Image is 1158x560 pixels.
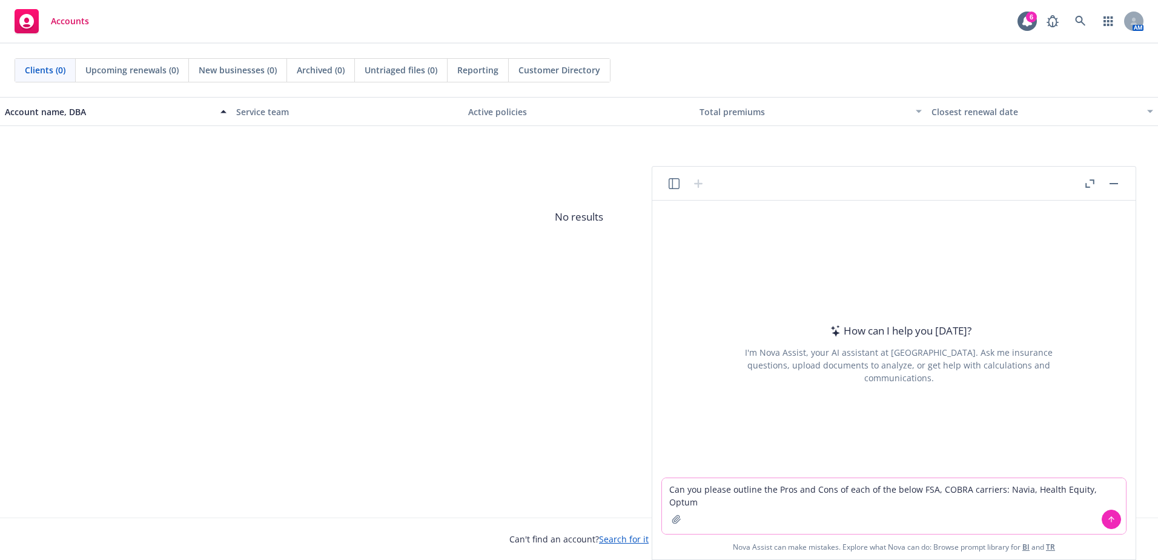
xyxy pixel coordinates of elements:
span: Accounts [51,16,89,26]
a: Switch app [1096,9,1120,33]
span: Upcoming renewals (0) [85,64,179,76]
div: Closest renewal date [931,105,1140,118]
span: Nova Assist can make mistakes. Explore what Nova can do: Browse prompt library for and [733,535,1055,559]
button: Service team [231,97,463,126]
div: Active policies [468,105,690,118]
a: TR [1046,542,1055,552]
div: How can I help you [DATE]? [827,323,971,339]
div: Total premiums [700,105,908,118]
span: New businesses (0) [199,64,277,76]
button: Active policies [463,97,695,126]
span: Clients (0) [25,64,65,76]
a: Search [1068,9,1093,33]
div: I'm Nova Assist, your AI assistant at [GEOGRAPHIC_DATA]. Ask me insurance questions, upload docum... [729,346,1069,384]
span: Reporting [457,64,498,76]
span: Untriaged files (0) [365,64,437,76]
div: 6 [1026,12,1037,22]
a: Accounts [10,4,94,38]
div: Account name, DBA [5,105,213,118]
div: Service team [236,105,458,118]
span: Customer Directory [518,64,600,76]
textarea: Can you please outline the Pros and Cons of each of the below FSA, COBRA carriers: Navia, Health ... [662,478,1126,534]
button: Closest renewal date [927,97,1158,126]
button: Total premiums [695,97,926,126]
span: Can't find an account? [509,533,649,545]
a: BI [1022,542,1030,552]
a: Search for it [599,533,649,545]
a: Report a Bug [1041,9,1065,33]
span: Archived (0) [297,64,345,76]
